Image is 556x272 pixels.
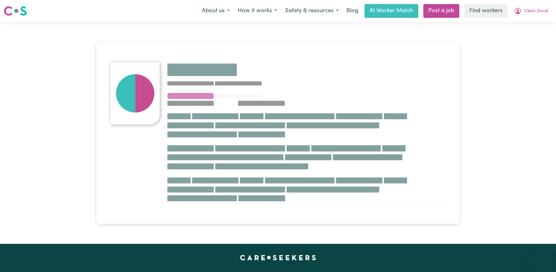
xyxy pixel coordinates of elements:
[281,4,343,18] button: Safety & resources
[524,8,548,15] span: Client Dural
[198,4,234,18] button: About us
[464,4,508,18] a: Find workers
[365,4,418,18] a: AI Worker Match
[510,4,552,18] button: My Account
[234,4,281,18] button: How it works
[4,4,27,18] a: Careseekers logo
[4,5,27,17] img: Careseekers logo
[423,4,459,18] a: Post a job
[343,4,362,18] a: Blog
[531,247,551,267] iframe: Button to launch messaging window
[240,255,316,260] a: Careseekers home page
